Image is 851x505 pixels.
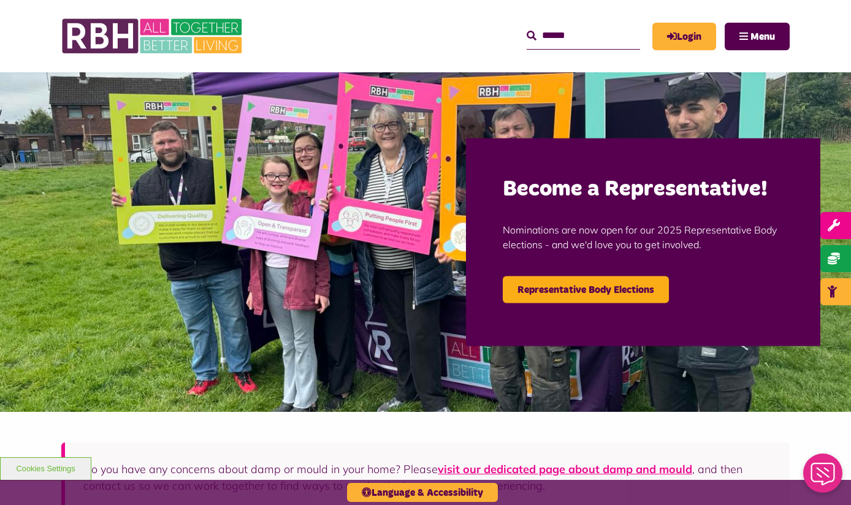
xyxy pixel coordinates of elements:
a: visit our dedicated page about damp and mould [438,462,692,476]
h2: Become a Representative! [503,175,784,204]
button: Language & Accessibility [347,483,498,502]
a: Representative Body Elections [503,276,669,303]
input: Search [527,23,640,49]
p: Do you have any concerns about damp or mould in your home? Please , and then contact us so we can... [83,461,771,494]
span: Menu [750,32,775,42]
iframe: Netcall Web Assistant for live chat [796,450,851,505]
a: MyRBH [652,23,716,50]
img: RBH [61,12,245,60]
p: Nominations are now open for our 2025 Representative Body elections - and we'd love you to get in... [503,204,784,270]
button: Navigation [725,23,790,50]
